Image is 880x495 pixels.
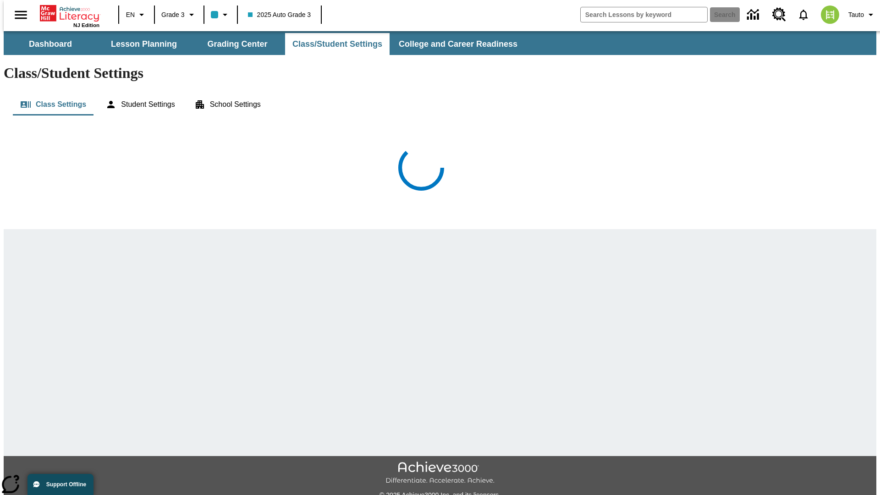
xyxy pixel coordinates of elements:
[207,6,234,23] button: Class color is light blue. Change class color
[815,3,845,27] button: Select a new avatar
[46,481,86,488] span: Support Offline
[187,93,268,115] button: School Settings
[98,33,190,55] button: Lesson Planning
[5,33,96,55] button: Dashboard
[385,462,495,485] img: Achieve3000 Differentiate Accelerate Achieve
[848,10,864,20] span: Tauto
[391,33,525,55] button: College and Career Readiness
[98,93,182,115] button: Student Settings
[122,6,151,23] button: Language: EN, Select a language
[7,1,34,28] button: Open side menu
[742,2,767,27] a: Data Center
[4,31,876,55] div: SubNavbar
[767,2,792,27] a: Resource Center, Will open in new tab
[161,10,185,20] span: Grade 3
[4,33,526,55] div: SubNavbar
[248,10,311,20] span: 2025 Auto Grade 3
[126,10,135,20] span: EN
[792,3,815,27] a: Notifications
[192,33,283,55] button: Grading Center
[821,5,839,24] img: avatar image
[4,65,876,82] h1: Class/Student Settings
[13,93,867,115] div: Class/Student Settings
[40,3,99,28] div: Home
[73,22,99,28] span: NJ Edition
[845,6,880,23] button: Profile/Settings
[40,4,99,22] a: Home
[13,93,93,115] button: Class Settings
[285,33,390,55] button: Class/Student Settings
[158,6,201,23] button: Grade: Grade 3, Select a grade
[581,7,707,22] input: search field
[27,474,93,495] button: Support Offline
